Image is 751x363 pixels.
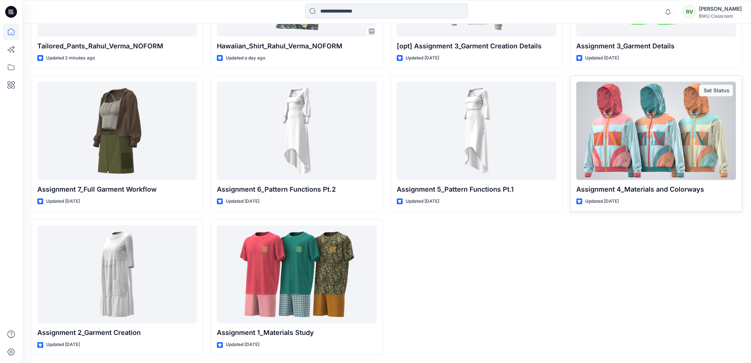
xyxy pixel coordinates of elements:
p: Updated [DATE] [406,54,439,62]
p: Assignment 7_Full Garment Workflow [37,184,197,195]
a: Assignment 5_Pattern Functions Pt.1 [397,82,556,180]
p: Updated [DATE] [226,198,259,205]
p: Updated [DATE] [46,341,80,349]
p: Updated 2 minutes ago [46,54,95,62]
p: Assignment 4_Materials and Colorways [576,184,736,195]
p: Updated [DATE] [226,341,259,349]
p: Assignment 1_Materials Study [217,328,376,338]
p: Assignment 6_Pattern Functions Pt.2 [217,184,376,195]
div: BWU Classroom [699,13,742,19]
p: Updated [DATE] [585,54,619,62]
p: Updated a day ago [226,54,265,62]
p: Updated [DATE] [46,198,80,205]
p: Hawaiian_Shirt_Rahul_Verma_NOFORM [217,41,376,51]
p: Updated [DATE] [585,198,619,205]
a: Assignment 7_Full Garment Workflow [37,82,197,180]
a: Assignment 2_Garment Creation [37,225,197,323]
p: Assignment 5_Pattern Functions Pt.1 [397,184,556,195]
p: [opt] Assignment 3_Garment Creation Details [397,41,556,51]
div: [PERSON_NAME] [699,4,742,13]
a: Assignment 1_Materials Study [217,225,376,323]
div: RV [683,5,696,18]
p: Tailored_Pants_Rahul_Verma_NOFORM [37,41,197,51]
p: Updated [DATE] [406,198,439,205]
p: Assignment 3_Garment Details [576,41,736,51]
a: Assignment 6_Pattern Functions Pt.2 [217,82,376,180]
p: Assignment 2_Garment Creation [37,328,197,338]
a: Assignment 4_Materials and Colorways [576,82,736,180]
